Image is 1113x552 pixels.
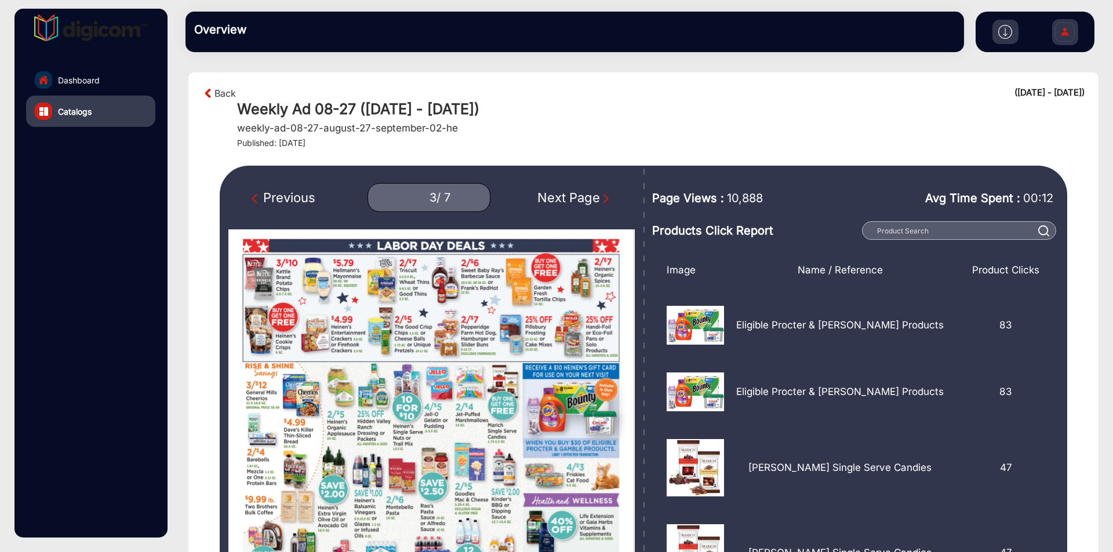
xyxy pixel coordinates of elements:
[34,14,148,41] img: vmg-logo
[956,439,1056,496] div: 47
[724,263,956,278] div: Name / Reference
[237,100,1085,118] h1: Weekly Ad 08-27 ([DATE] - [DATE])
[26,64,155,96] a: Dashboard
[956,263,1056,278] div: Product Clicks
[600,193,612,204] img: Next Page
[537,188,612,207] div: Next Page
[727,189,763,207] span: 10,888
[38,75,49,85] img: home
[437,191,450,205] div: / 7
[1023,191,1053,205] span: 00:12
[194,23,357,36] h3: Overview
[658,263,724,278] div: Image
[1053,13,1077,54] img: Sign%20Up.svg
[667,439,724,496] img: 1755599914000144826_20250827.jpg
[58,74,100,86] span: Dashboard
[1038,225,1050,236] img: prodSearch%20_white.svg
[748,460,932,476] p: [PERSON_NAME] Single Serve Candies
[956,372,1056,411] div: 83
[237,138,1085,148] h4: Published: [DATE]
[252,193,263,204] img: Previous Page
[652,224,857,237] h3: Products Click Report
[252,188,315,207] div: Previous
[736,385,944,400] p: Eligible Procter & [PERSON_NAME] Products
[925,189,1020,207] span: Avg Time Spent :
[667,372,724,411] img: 1755602024000pg1_29.png
[202,86,214,100] img: arrow-left-1.svg
[39,107,48,116] img: catalog
[998,25,1012,39] img: h2download.svg
[736,318,944,333] p: Eligible Procter & [PERSON_NAME] Products
[214,86,236,100] a: Back
[237,122,458,134] h5: weekly-ad-08-27-august-27-september-02-he
[862,221,1056,240] input: Product Search
[58,105,92,118] span: Catalogs
[667,306,724,345] img: 1755602024000pg1_29.png
[956,306,1056,345] div: 83
[1014,86,1085,100] div: ([DATE] - [DATE])
[652,189,724,207] span: Page Views :
[26,96,155,127] a: Catalogs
